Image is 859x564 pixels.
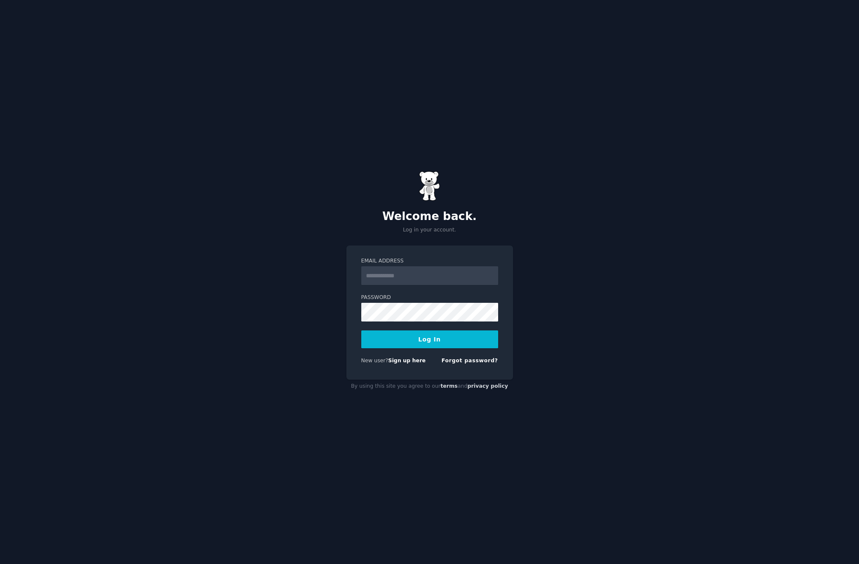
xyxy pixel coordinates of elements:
div: By using this site you agree to our and [346,380,513,393]
span: New user? [361,358,388,364]
a: terms [440,383,457,389]
button: Log In [361,330,498,348]
p: Log in your account. [346,226,513,234]
a: Forgot password? [442,358,498,364]
a: privacy policy [468,383,508,389]
h2: Welcome back. [346,210,513,223]
img: Gummy Bear [419,171,440,201]
label: Password [361,294,498,302]
label: Email Address [361,257,498,265]
a: Sign up here [388,358,425,364]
